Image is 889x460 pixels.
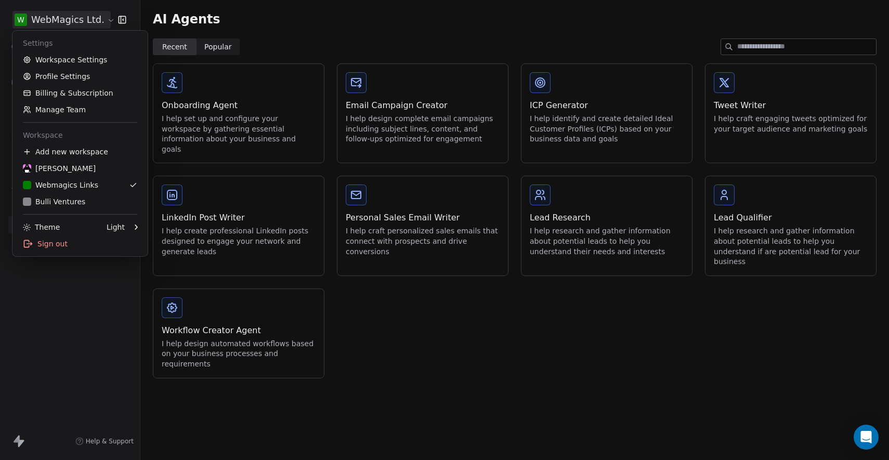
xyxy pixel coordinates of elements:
div: Add new workspace [17,143,143,160]
div: Webmagics Links [23,180,98,190]
div: Sign out [17,235,143,252]
div: Bulli Ventures [23,196,85,207]
div: Settings [17,35,143,51]
div: [PERSON_NAME] [23,163,96,174]
div: Light [107,222,125,232]
a: Workspace Settings [17,51,143,68]
img: stark-ba%C3%8C%C2%88r-favicon.png [23,164,31,173]
a: Manage Team [17,101,143,118]
div: Theme [23,222,60,232]
a: Billing & Subscription [17,85,143,101]
a: Profile Settings [17,68,143,85]
div: Workspace [17,127,143,143]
